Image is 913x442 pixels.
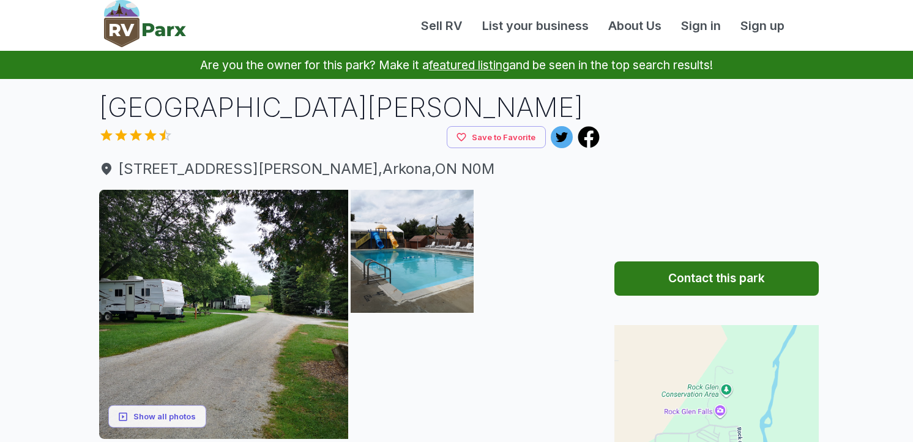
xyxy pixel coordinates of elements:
img: AAcXr8pzHt9GsgPVHHbzmujlGW_pssL7twNpCnT3H3cMqcJkHEcbU0hIr8cTqQcpqzb1x6vYcEOV3C-KbUlt2KnjSqyalcaRG... [477,316,600,439]
img: AAcXr8oF5LswcJ7k4equIHRb23KO9O8LDIdH9gNsekLtNO6u7QO5b3fzTX2JDkWk-kuprBV5kNgh4-IHoPH1olj43xCbNAC4U... [351,316,474,439]
h1: [GEOGRAPHIC_DATA][PERSON_NAME] [99,89,600,126]
a: Sign up [731,17,794,35]
img: AAcXr8ogqoPKbg5rnuh77MCA_b_YM0qiX7I7w0fgo65AlOcwxTrv4UKnwmQ0K32fusfBy9lNtRKkMfS74q5-mGzEGz_Dw0Ehr... [477,190,600,313]
p: Are you the owner for this park? Make it a and be seen in the top search results! [15,51,898,79]
img: AAcXr8riytTGiT1pXdbZaD96s0m7Skgx3hSYf9Gl-x98moZdCe5mstqoLcJ4Mt5m1D0DSIdfyWONspxmoGMdqDhxVBNnW3K_L... [351,190,474,313]
a: List your business [472,17,598,35]
iframe: Advertisement [614,89,819,242]
a: Sell RV [411,17,472,35]
button: Save to Favorite [447,126,546,149]
button: Contact this park [614,261,819,296]
button: Show all photos [108,405,206,428]
span: [STREET_ADDRESS][PERSON_NAME] , Arkona , ON N0M [99,158,600,180]
a: featured listing [429,58,509,72]
a: Sign in [671,17,731,35]
img: AAcXr8rokB8IGqa5FZEAMuqlEHSWv2j7D7MhV0sKKOJplOKVnA6FvbHqri1onP2PonMkscU16ha2w6GhxZs1jodl-WKwYxvVz... [99,190,348,439]
a: [STREET_ADDRESS][PERSON_NAME],Arkona,ON N0M [99,158,600,180]
a: About Us [598,17,671,35]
